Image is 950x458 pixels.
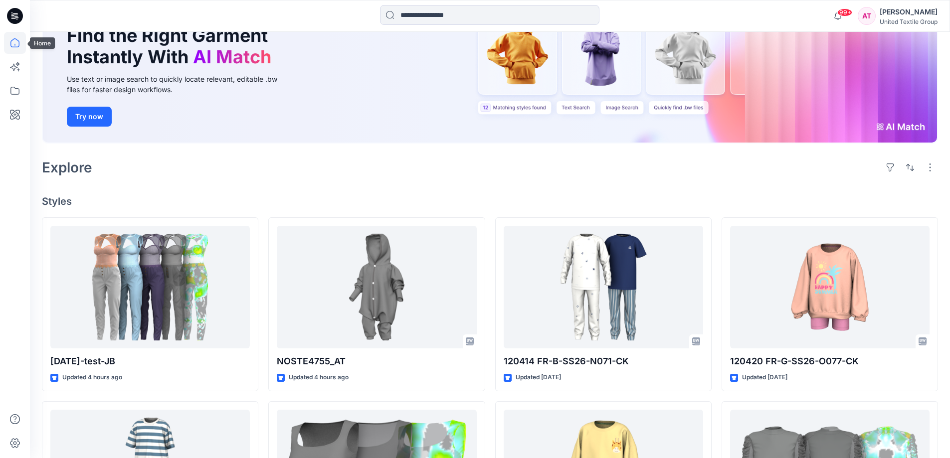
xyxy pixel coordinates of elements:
p: 120414 FR-B-SS26-N071-CK [504,354,703,368]
h1: Find the Right Garment Instantly With [67,25,276,68]
p: Updated 4 hours ago [289,372,349,383]
a: 120414 FR-B-SS26-N071-CK [504,226,703,349]
div: [PERSON_NAME] [880,6,938,18]
p: Updated 4 hours ago [62,372,122,383]
div: United Textile Group [880,18,938,25]
a: 2025.09.25-test-JB [50,226,250,349]
p: Updated [DATE] [742,372,787,383]
div: AT [858,7,876,25]
p: 120420 FR-G-SS26-O077-CK [730,354,930,368]
p: Updated [DATE] [516,372,561,383]
span: AI Match [193,46,271,68]
p: [DATE]-test-JB [50,354,250,368]
button: Try now [67,107,112,127]
a: 120420 FR-G-SS26-O077-CK [730,226,930,349]
div: Use text or image search to quickly locate relevant, editable .bw files for faster design workflows. [67,74,291,95]
h2: Explore [42,159,92,175]
h4: Styles [42,195,938,207]
p: NOSTE4755_AT [277,354,476,368]
a: NOSTE4755_AT [277,226,476,349]
span: 99+ [837,8,852,16]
